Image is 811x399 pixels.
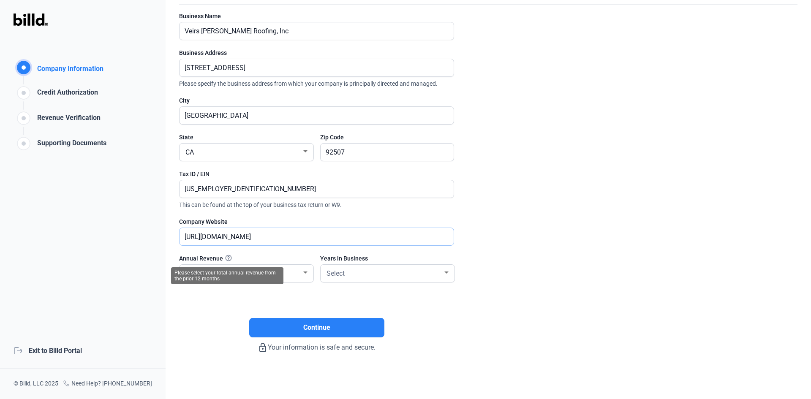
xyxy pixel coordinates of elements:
div: Years in Business [320,254,454,263]
span: This can be found at the top of your business tax return or W9. [179,198,454,209]
mat-icon: logout [14,346,22,354]
div: © Billd, LLC 2025 [14,379,58,389]
div: Tax ID / EIN [179,170,454,178]
div: Please select your total annual revenue from the prior 12 months [171,267,283,284]
div: Credit Authorization [34,87,98,101]
div: Supporting Documents [34,138,106,152]
span: Please specify the business address from which your company is principally directed and managed. [179,77,454,88]
div: Your information is safe and secure. [179,337,454,353]
div: Revenue Verification [34,113,101,127]
div: City [179,96,454,105]
div: State [179,133,313,141]
div: Company Information [34,64,103,76]
div: Business Address [179,49,454,57]
span: Continue [303,323,330,333]
div: Annual Revenue [179,254,313,263]
div: Company Website [179,217,454,226]
button: Continue [249,318,384,337]
span: Select [327,269,345,277]
img: Billd Logo [14,14,48,26]
input: XX-XXXXXXX [180,180,444,198]
span: CA [185,148,194,156]
div: Need Help? [PHONE_NUMBER] [63,379,152,389]
div: Business Name [179,12,454,20]
mat-icon: lock_outline [258,342,268,353]
div: Zip Code [320,133,454,141]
